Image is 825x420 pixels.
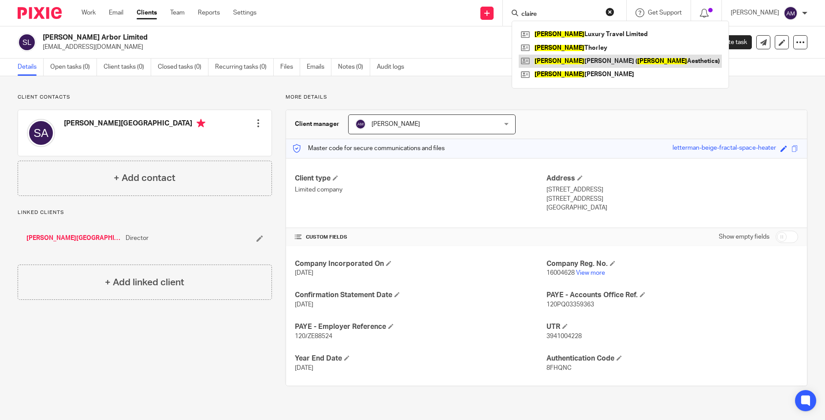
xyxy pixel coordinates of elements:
h4: Year End Date [295,354,546,363]
img: svg%3E [27,119,55,147]
h4: CUSTOM FIELDS [295,234,546,241]
p: [STREET_ADDRESS] [546,195,798,203]
span: 3941004228 [546,333,582,339]
a: Open tasks (0) [50,59,97,76]
label: Show empty fields [719,232,769,241]
a: Recurring tasks (0) [215,59,274,76]
input: Search [520,11,600,18]
h4: UTR [546,322,798,332]
span: 120/ZE88524 [295,333,332,339]
p: Linked clients [18,209,272,216]
span: Get Support [648,10,682,16]
a: Reports [198,8,220,17]
h4: Company Incorporated On [295,259,546,269]
h4: PAYE - Employer Reference [295,322,546,332]
p: Limited company [295,185,546,194]
a: Closed tasks (0) [158,59,208,76]
p: [GEOGRAPHIC_DATA] [546,203,798,212]
h3: Client manager [295,120,339,129]
a: Work [82,8,96,17]
a: Details [18,59,44,76]
a: Emails [307,59,331,76]
img: svg%3E [18,33,36,52]
span: 8FHQNC [546,365,572,371]
h4: Company Reg. No. [546,259,798,269]
p: [EMAIL_ADDRESS][DOMAIN_NAME] [43,43,687,52]
h4: + Add linked client [105,276,184,289]
p: Master code for secure communications and files [293,144,445,153]
h4: + Add contact [114,171,175,185]
h4: Authentication Code [546,354,798,363]
a: View more [576,270,605,276]
span: Director [126,234,149,243]
p: [PERSON_NAME] [731,8,779,17]
p: [STREET_ADDRESS] [546,185,798,194]
p: More details [286,94,807,101]
h4: [PERSON_NAME][GEOGRAPHIC_DATA] [64,119,205,130]
div: letterman-beige-fractal-space-heater [673,144,776,154]
button: Clear [606,7,614,16]
a: Email [109,8,123,17]
h4: Address [546,174,798,183]
span: [DATE] [295,302,313,308]
h2: [PERSON_NAME] Arbor Limited [43,33,558,42]
i: Primary [197,119,205,128]
a: Client tasks (0) [104,59,151,76]
h4: PAYE - Accounts Office Ref. [546,291,798,300]
img: svg%3E [784,6,798,20]
span: 16004628 [546,270,575,276]
h4: Confirmation Statement Date [295,291,546,300]
span: 120PQ03359363 [546,302,594,308]
a: Notes (0) [338,59,370,76]
span: [DATE] [295,270,313,276]
p: Client contacts [18,94,272,101]
img: Pixie [18,7,62,19]
a: [PERSON_NAME][GEOGRAPHIC_DATA] [26,234,121,243]
span: [PERSON_NAME] [372,121,420,127]
img: svg%3E [355,119,366,129]
a: Clients [137,8,157,17]
a: Team [170,8,185,17]
h4: Client type [295,174,546,183]
a: Audit logs [377,59,411,76]
span: [DATE] [295,365,313,371]
a: Settings [233,8,256,17]
a: Files [280,59,300,76]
